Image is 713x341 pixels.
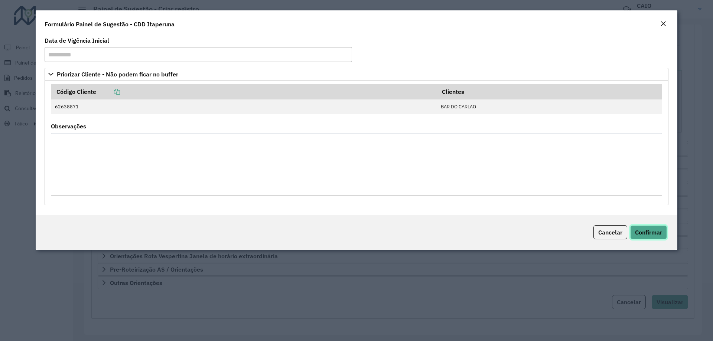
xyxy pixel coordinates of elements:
[598,229,622,236] span: Cancelar
[658,19,668,29] button: Close
[51,122,86,131] label: Observações
[437,84,662,99] th: Clientes
[660,21,666,27] em: Fechar
[57,71,178,77] span: Priorizar Cliente - Não podem ficar no buffer
[45,81,668,205] div: Priorizar Cliente - Não podem ficar no buffer
[51,99,437,114] td: 62638871
[45,20,175,29] h4: Formulário Painel de Sugestão - CDD Itaperuna
[437,99,662,114] td: BAR DO CARLAO
[630,225,667,239] button: Confirmar
[96,88,120,95] a: Copiar
[45,68,668,81] a: Priorizar Cliente - Não podem ficar no buffer
[635,229,662,236] span: Confirmar
[51,84,437,99] th: Código Cliente
[593,225,627,239] button: Cancelar
[45,36,109,45] label: Data de Vigência Inicial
